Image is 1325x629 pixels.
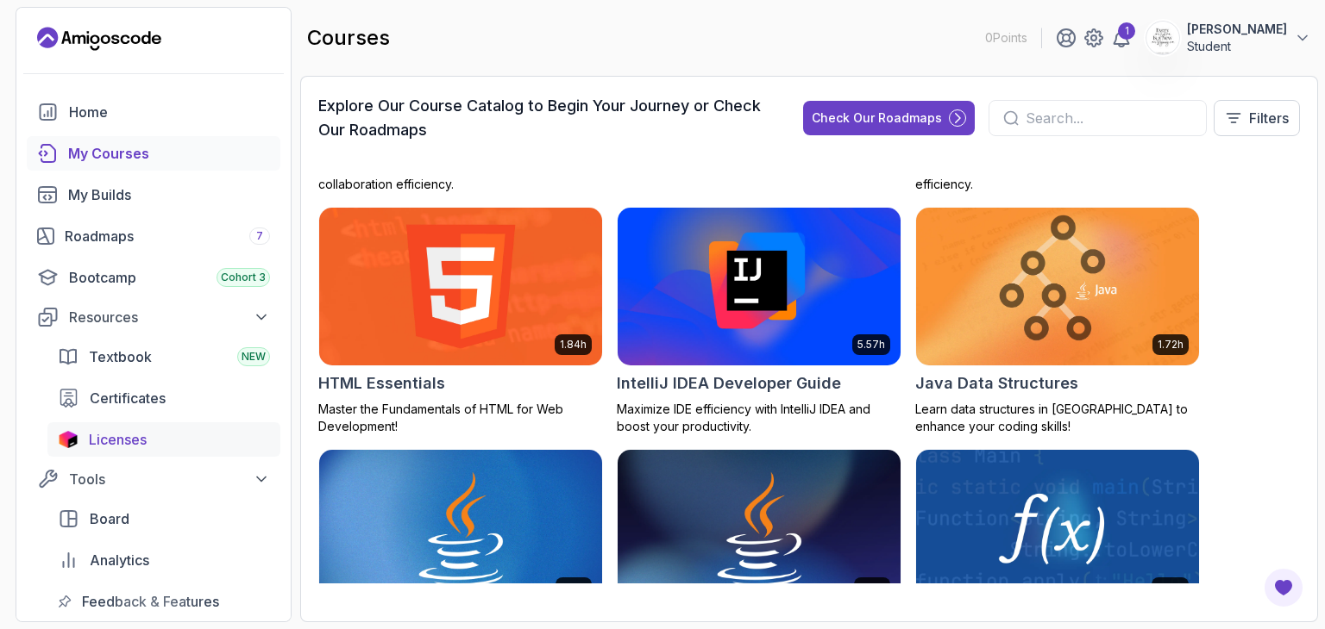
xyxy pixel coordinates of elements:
[69,469,270,489] div: Tools
[319,450,602,608] img: Java for Beginners card
[318,207,603,436] a: HTML Essentials card1.84hHTML EssentialsMaster the Fundamentals of HTML for Web Development!
[617,371,841,395] h2: IntelliJ IDEA Developer Guide
[1157,581,1184,595] p: 1.98h
[1187,21,1287,38] p: [PERSON_NAME]
[318,94,772,142] h3: Explore Our Course Catalog to Begin Your Journey or Check Our Roadmaps
[90,550,149,570] span: Analytics
[27,136,280,171] a: courses
[617,401,901,435] p: Maximize IDE efficiency with IntelliJ IDEA and boost your productivity.
[27,219,280,253] a: roadmaps
[68,184,270,205] div: My Builds
[47,339,280,374] a: textbook
[65,226,270,246] div: Roadmaps
[47,543,280,577] a: analytics
[318,401,603,435] p: Master the Fundamentals of HTML for Web Development!
[859,581,885,595] p: 9.18h
[916,450,1199,608] img: Java Functional Interfaces card
[561,581,587,595] p: 2.41h
[82,591,219,612] span: Feedback & Features
[27,260,280,295] a: bootcamp
[915,401,1200,435] p: Learn data structures in [GEOGRAPHIC_DATA] to enhance your coding skills!
[319,208,602,366] img: HTML Essentials card
[1026,108,1192,128] input: Search...
[1111,28,1132,48] a: 1
[618,450,901,608] img: Java for Developers card
[69,102,270,122] div: Home
[985,29,1027,47] p: 0 Points
[69,307,270,327] div: Resources
[1146,21,1311,55] button: user profile image[PERSON_NAME]Student
[27,95,280,129] a: home
[916,208,1199,366] img: Java Data Structures card
[560,338,587,352] p: 1.84h
[68,143,270,164] div: My Courses
[915,207,1200,436] a: Java Data Structures card1.72hJava Data StructuresLearn data structures in [GEOGRAPHIC_DATA] to e...
[47,501,280,536] a: board
[47,381,280,415] a: certificates
[27,177,280,212] a: builds
[90,388,166,408] span: Certificates
[1214,100,1300,136] button: Filters
[1187,38,1287,55] p: Student
[1249,108,1289,128] p: Filters
[58,431,78,448] img: jetbrains icon
[242,350,266,364] span: NEW
[37,25,161,53] a: Landing page
[618,208,901,366] img: IntelliJ IDEA Developer Guide card
[90,508,129,529] span: Board
[617,207,901,436] a: IntelliJ IDEA Developer Guide card5.57hIntelliJ IDEA Developer GuideMaximize IDE efficiency with ...
[69,267,270,288] div: Bootcamp
[1146,22,1179,54] img: user profile image
[915,371,1078,395] h2: Java Data Structures
[47,422,280,457] a: licenses
[89,429,147,450] span: Licenses
[256,229,263,243] span: 7
[27,464,280,495] button: Tools
[857,338,885,352] p: 5.57h
[47,584,280,619] a: feedback
[307,24,390,52] h2: courses
[803,101,975,135] button: Check Our Roadmaps
[1263,567,1304,608] button: Open Feedback Button
[812,109,942,127] div: Check Our Roadmaps
[89,346,152,367] span: Textbook
[221,271,266,284] span: Cohort 3
[1118,22,1135,40] div: 1
[1158,338,1184,352] p: 1.72h
[27,302,280,333] button: Resources
[318,371,445,395] h2: HTML Essentials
